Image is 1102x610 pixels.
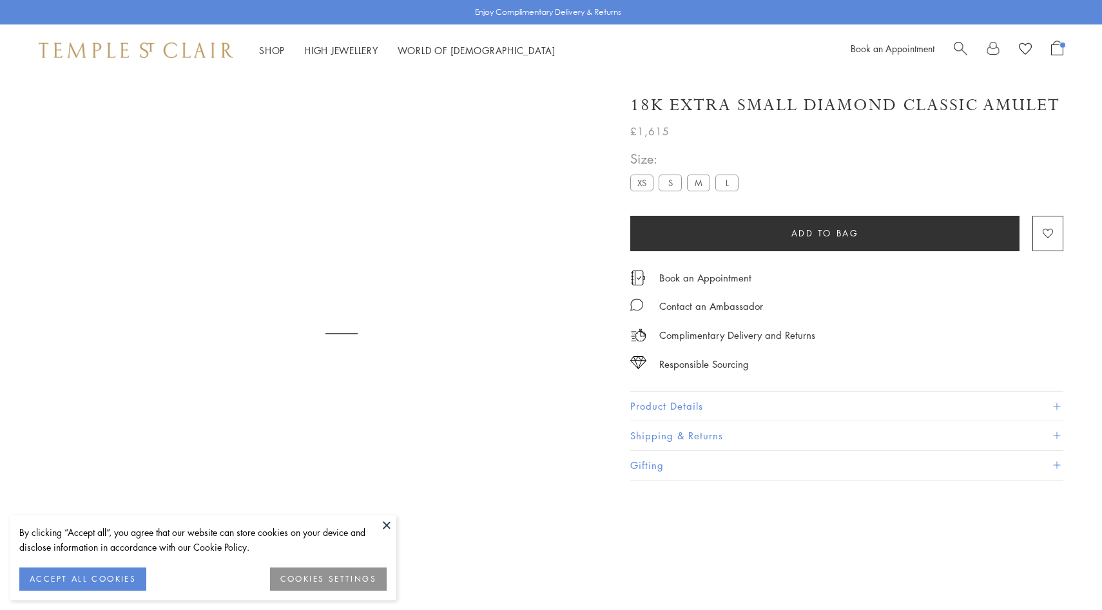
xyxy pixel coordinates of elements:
[630,392,1063,421] button: Product Details
[630,271,646,285] img: icon_appointment.svg
[659,327,815,343] p: Complimentary Delivery and Returns
[630,298,643,311] img: MessageIcon-01_2.svg
[398,44,556,57] a: World of [DEMOGRAPHIC_DATA]World of [DEMOGRAPHIC_DATA]
[1051,41,1063,60] a: Open Shopping Bag
[630,175,653,191] label: XS
[659,298,763,314] div: Contact an Ambassador
[270,567,387,591] button: COOKIES SETTINGS
[630,327,646,343] img: icon_delivery.svg
[851,42,934,55] a: Book an Appointment
[791,226,859,240] span: Add to bag
[687,175,710,191] label: M
[259,43,556,59] nav: Main navigation
[630,94,1060,117] h1: 18K Extra Small Diamond Classic Amulet
[19,525,387,555] div: By clicking “Accept all”, you agree that our website can store cookies on your device and disclos...
[715,175,739,191] label: L
[630,123,670,140] span: £1,615
[1019,41,1032,60] a: View Wishlist
[304,44,378,57] a: High JewelleryHigh Jewellery
[39,43,233,58] img: Temple St. Clair
[630,451,1063,480] button: Gifting
[19,567,146,591] button: ACCEPT ALL COOKIES
[630,356,646,369] img: icon_sourcing.svg
[659,356,749,372] div: Responsible Sourcing
[475,6,621,19] p: Enjoy Complimentary Delivery & Returns
[659,271,751,285] a: Book an Appointment
[259,44,285,57] a: ShopShop
[1038,549,1089,597] iframe: Gorgias live chat messenger
[630,421,1063,450] button: Shipping & Returns
[630,216,1020,251] button: Add to bag
[659,175,682,191] label: S
[954,41,967,60] a: Search
[630,148,744,169] span: Size:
